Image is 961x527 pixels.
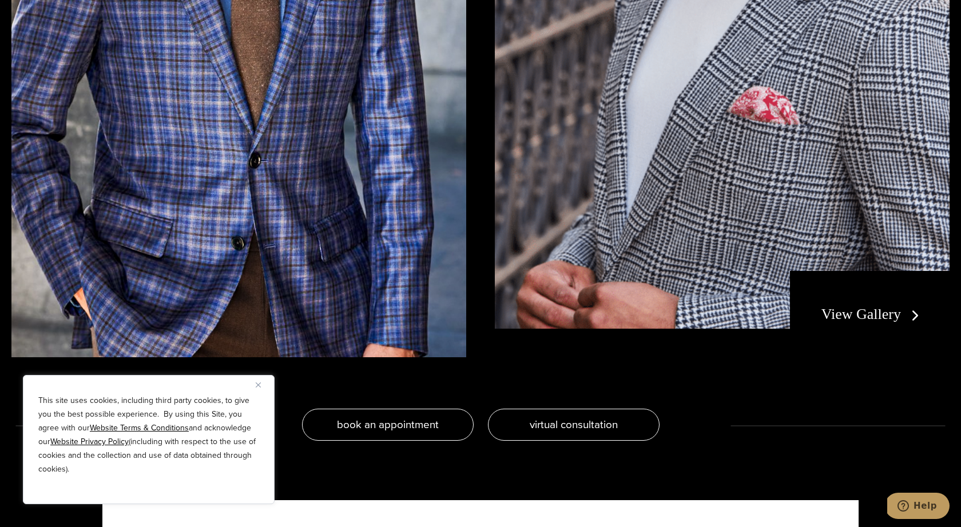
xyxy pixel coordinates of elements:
[302,409,474,441] a: book an appointment
[337,416,439,433] span: book an appointment
[256,378,269,392] button: Close
[90,422,189,434] a: Website Terms & Conditions
[38,394,259,476] p: This site uses cookies, including third party cookies, to give you the best possible experience. ...
[821,306,924,322] a: View Gallery
[887,493,950,521] iframe: Opens a widget where you can chat to one of our agents
[256,382,261,388] img: Close
[488,409,660,441] a: virtual consultation
[530,416,618,433] span: virtual consultation
[50,436,129,448] a: Website Privacy Policy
